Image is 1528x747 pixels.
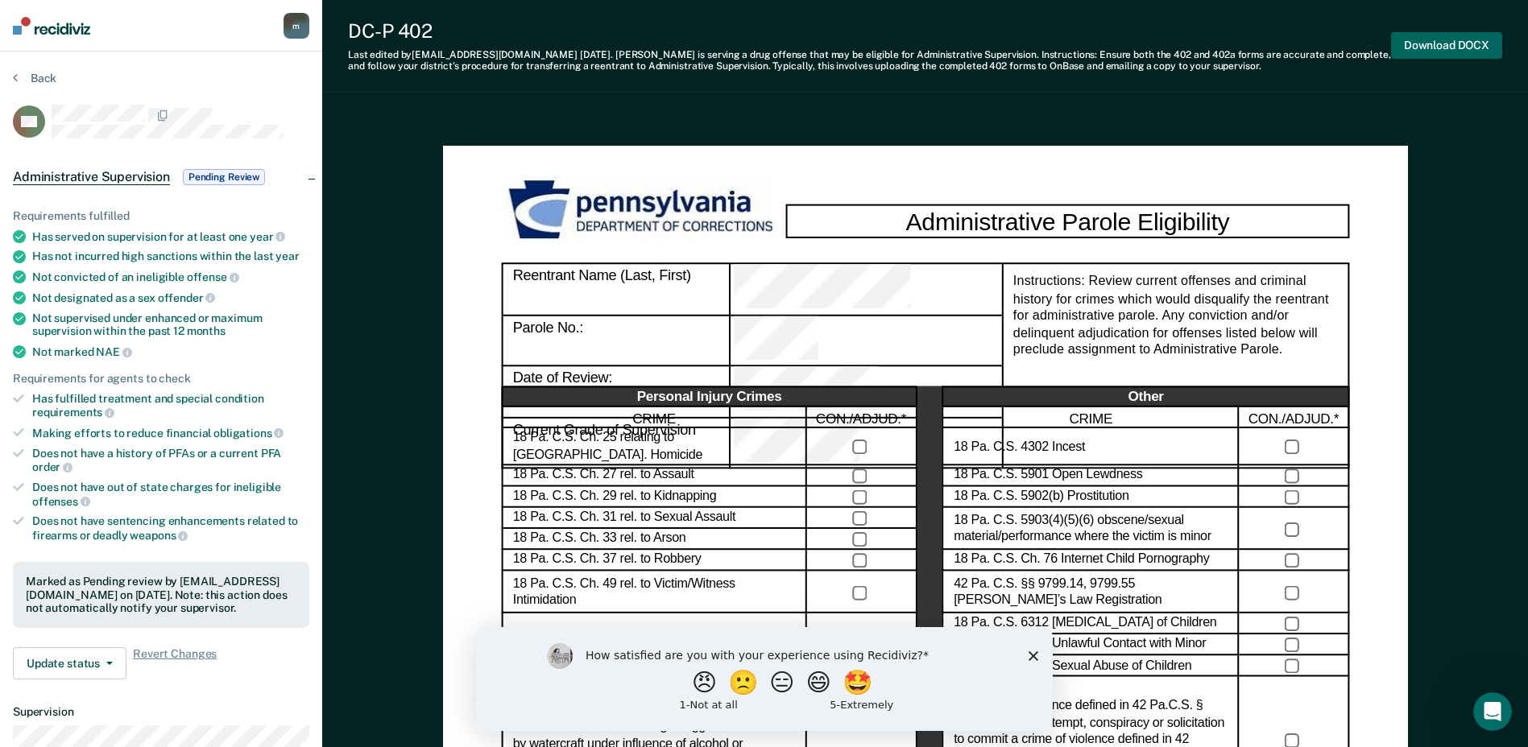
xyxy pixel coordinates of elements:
div: Parole No.: [731,316,1002,366]
img: Recidiviz [13,17,90,35]
div: DC-P 402 [348,19,1391,43]
iframe: Survey by Kim from Recidiviz [476,627,1053,731]
span: Administrative Supervision [13,169,170,185]
div: Date of Review: [501,366,730,417]
div: Requirements fulfilled [13,209,309,223]
div: CRIME [501,407,806,428]
div: CRIME [942,407,1239,428]
label: 18 Pa. C.S. Ch. 25 relating to [GEOGRAPHIC_DATA]. Homicide [512,430,795,464]
div: Reentrant Name (Last, First) [731,263,1002,316]
label: 18 Pa. C.S. Ch. 33 rel. to Arson [512,530,685,547]
label: 18 Pa. C.S. 5903(4)(5)(6) obscene/sexual material/performance where the victim is minor [954,512,1228,546]
label: 18 Pa. C.S. 6312 [MEDICAL_DATA] of Children [954,615,1216,632]
div: Other [942,386,1349,407]
label: 18 Pa. C.S. Ch. 27 rel. to Assault [512,468,694,485]
div: Reentrant Name (Last, First) [501,263,730,316]
div: CON./ADJUD.* [1239,407,1349,428]
div: Administrative Parole Eligibility [785,204,1349,238]
span: weapons [130,529,188,542]
div: Last edited by [EMAIL_ADDRESS][DOMAIN_NAME] . [PERSON_NAME] is serving a drug offense that may be... [348,49,1391,72]
div: Has not incurred high sanctions within the last [32,250,309,263]
label: 18 Pa. C.S. Ch. 29 rel. to Kidnapping [512,489,716,506]
div: Requirements for agents to check [13,372,309,386]
label: 18 Pa. C.S. 6318 Unlawful Contact with Minor [954,637,1206,654]
button: Back [13,71,56,85]
span: offender [158,291,216,304]
button: m [284,13,309,39]
span: offenses [32,495,90,508]
div: Does not have sentencing enhancements related to firearms or deadly [32,514,309,542]
button: Update status [13,647,126,679]
label: 18 Pa. C.S. Ch. 49 rel. to Victim/Witness Intimidation [512,576,795,609]
div: Not convicted of an ineligible [32,270,309,284]
label: 18 Pa. C.S. 5902(b) Prostitution [954,489,1129,506]
span: [DATE] [580,49,611,60]
div: Does not have out of state charges for ineligible [32,481,309,508]
div: CON./ADJUD.* [806,407,917,428]
div: Making efforts to reduce financial [32,426,309,440]
span: Revert Changes [133,647,217,679]
span: requirements [32,406,114,419]
div: Date of Review: [731,366,1002,417]
label: 18 Pa. C.S. 4302 Incest [954,439,1085,456]
iframe: Intercom live chat [1473,692,1512,731]
div: Not supervised under enhanced or maximum supervision within the past 12 [32,312,309,339]
div: Instructions: Review current offenses and criminal history for crimes which would disqualify the ... [1001,263,1349,468]
span: year [250,230,285,243]
span: Pending Review [183,169,265,185]
div: Parole No.: [501,316,730,366]
span: months [187,324,226,337]
label: 18 Pa. C.S. Ch. 31 rel. to Sexual Assault [512,510,735,526]
div: Does not have a history of PFAs or a current PFA order [32,447,309,474]
label: 18 Pa. C.S. 6320 Sexual Abuse of Children [954,658,1191,675]
dt: Supervision [13,705,309,719]
label: 18 Pa. C.S. 5901 Open Lewdness [954,468,1142,485]
label: 42 Pa. C.S. §§ 9799.14, 9799.55 [PERSON_NAME]’s Law Registration [954,576,1228,609]
div: Not marked [32,345,309,359]
span: obligations [213,427,284,440]
div: Not designated as a sex [32,291,309,305]
label: 18 Pa. C.S. Ch. 37 rel. to Robbery [512,552,701,569]
span: offense [187,270,239,283]
div: Marked as Pending review by [EMAIL_ADDRESS][DOMAIN_NAME] on [DATE]. Note: this action does not au... [26,575,296,615]
div: Has fulfilled treatment and special condition [32,392,309,419]
div: Personal Injury Crimes [501,386,917,407]
img: PDOC Logo [501,175,785,246]
label: 18 Pa. C.S. Ch. 76 Internet Child Pornography [954,552,1209,569]
div: Has served on supervision for at least one [32,229,309,244]
span: year [275,250,299,262]
button: Download DOCX [1391,32,1502,59]
span: NAE [96,345,131,358]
